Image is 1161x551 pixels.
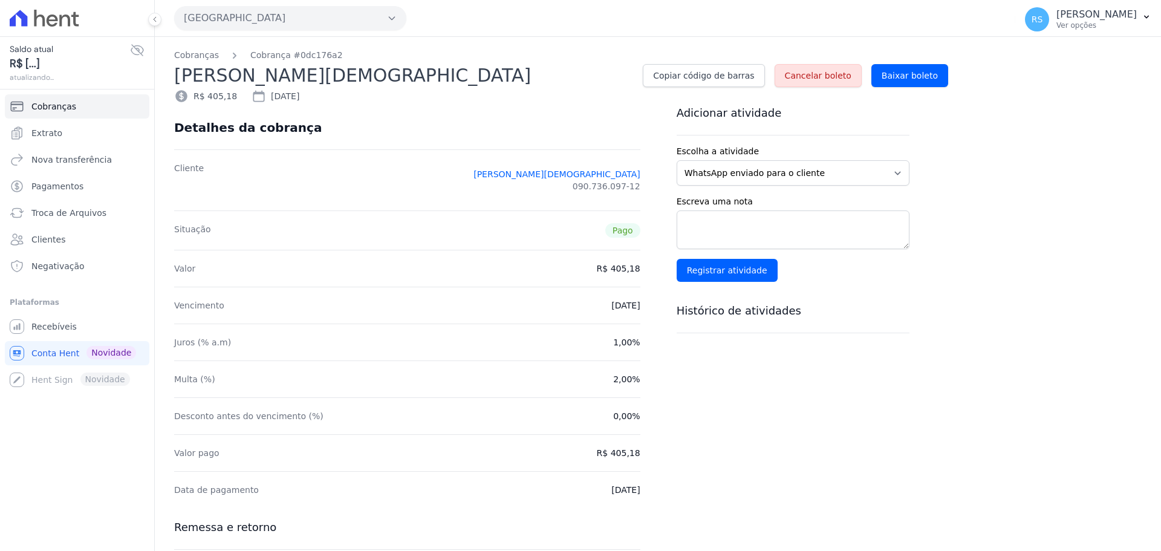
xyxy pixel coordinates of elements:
[5,148,149,172] a: Nova transferência
[31,233,65,246] span: Clientes
[677,106,909,120] h3: Adicionar atividade
[174,162,204,198] dt: Cliente
[174,447,220,459] dt: Valor pago
[5,94,149,119] a: Cobranças
[613,373,640,385] dd: 2,00%
[252,89,299,103] div: [DATE]
[677,259,778,282] input: Registrar atividade
[174,299,224,311] dt: Vencimento
[5,254,149,278] a: Negativação
[785,70,851,82] span: Cancelar boleto
[573,180,640,192] span: 090.736.097-12
[677,304,909,318] h3: Histórico de atividades
[677,145,909,158] label: Escolha a atividade
[250,49,343,62] a: Cobrança #0dc176a2
[597,262,640,275] dd: R$ 405,18
[174,223,211,238] dt: Situação
[174,120,322,135] div: Detalhes da cobrança
[174,49,1142,62] nav: Breadcrumb
[174,484,259,496] dt: Data de pagamento
[882,70,938,82] span: Baixar boleto
[5,201,149,225] a: Troca de Arquivos
[31,207,106,219] span: Troca de Arquivos
[10,295,145,310] div: Plataformas
[1032,15,1043,24] span: RS
[1056,21,1137,30] p: Ver opções
[174,62,633,89] h2: [PERSON_NAME][DEMOGRAPHIC_DATA]
[174,262,195,275] dt: Valor
[5,121,149,145] a: Extrato
[31,347,79,359] span: Conta Hent
[31,321,77,333] span: Recebíveis
[31,180,83,192] span: Pagamentos
[643,64,764,87] a: Copiar código de barras
[31,100,76,112] span: Cobranças
[31,154,112,166] span: Nova transferência
[653,70,754,82] span: Copiar código de barras
[31,127,62,139] span: Extrato
[174,6,406,30] button: [GEOGRAPHIC_DATA]
[10,72,130,83] span: atualizando...
[871,64,948,87] a: Baixar boleto
[5,315,149,339] a: Recebíveis
[775,64,862,87] a: Cancelar boleto
[174,410,324,422] dt: Desconto antes do vencimento (%)
[10,43,130,56] span: Saldo atual
[613,410,640,422] dd: 0,00%
[174,336,231,348] dt: Juros (% a.m)
[597,447,640,459] dd: R$ 405,18
[5,227,149,252] a: Clientes
[10,94,145,392] nav: Sidebar
[174,520,640,535] h3: Remessa e retorno
[473,168,640,180] a: [PERSON_NAME][DEMOGRAPHIC_DATA]
[31,260,85,272] span: Negativação
[611,484,640,496] dd: [DATE]
[613,336,640,348] dd: 1,00%
[10,56,130,72] span: R$ [...]
[174,373,215,385] dt: Multa (%)
[174,49,219,62] a: Cobranças
[5,174,149,198] a: Pagamentos
[677,195,909,208] label: Escreva uma nota
[605,223,640,238] span: Pago
[1015,2,1161,36] button: RS [PERSON_NAME] Ver opções
[174,89,237,103] div: R$ 405,18
[611,299,640,311] dd: [DATE]
[1056,8,1137,21] p: [PERSON_NAME]
[5,341,149,365] a: Conta Hent Novidade
[86,346,136,359] span: Novidade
